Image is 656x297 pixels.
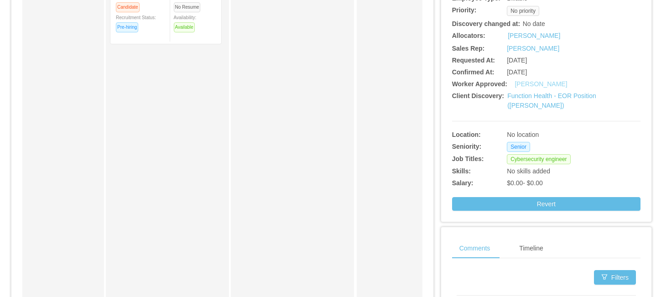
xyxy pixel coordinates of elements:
div: Timeline [512,238,550,259]
button: icon: filterFilters [594,270,636,285]
span: [DATE] [507,57,527,64]
button: Revert [452,197,640,211]
div: No location [507,130,601,140]
span: No skills added [507,167,550,175]
b: Seniority: [452,143,482,150]
a: Function Health - EOR Position ([PERSON_NAME]) [507,92,596,109]
b: Priority: [452,6,477,14]
span: Candidate [116,2,140,12]
span: $0.00 - $0.00 [507,179,543,187]
div: Comments [452,238,498,259]
span: Recruitment Status: [116,15,156,30]
a: [PERSON_NAME] [515,80,567,88]
b: Salary: [452,179,474,187]
a: [PERSON_NAME] [507,45,559,52]
span: Cybersecurity engineer [507,154,570,164]
b: Worker Approved: [452,80,507,88]
b: Location: [452,131,481,138]
b: Confirmed At: [452,68,495,76]
b: Skills: [452,167,471,175]
b: Client Discovery: [452,92,504,99]
b: Requested At: [452,57,495,64]
span: No priority [507,6,539,16]
b: Job Titles: [452,155,484,162]
b: Sales Rep: [452,45,485,52]
span: Availability: [174,15,198,30]
span: Senior [507,142,530,152]
a: [PERSON_NAME] [508,31,560,41]
span: No date [523,20,545,27]
span: [DATE] [507,68,527,76]
b: Allocators: [452,32,485,39]
span: Available [174,22,195,32]
span: No Resume [174,2,201,12]
b: Discovery changed at: [452,20,520,27]
span: Pre-hiring [116,22,138,32]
